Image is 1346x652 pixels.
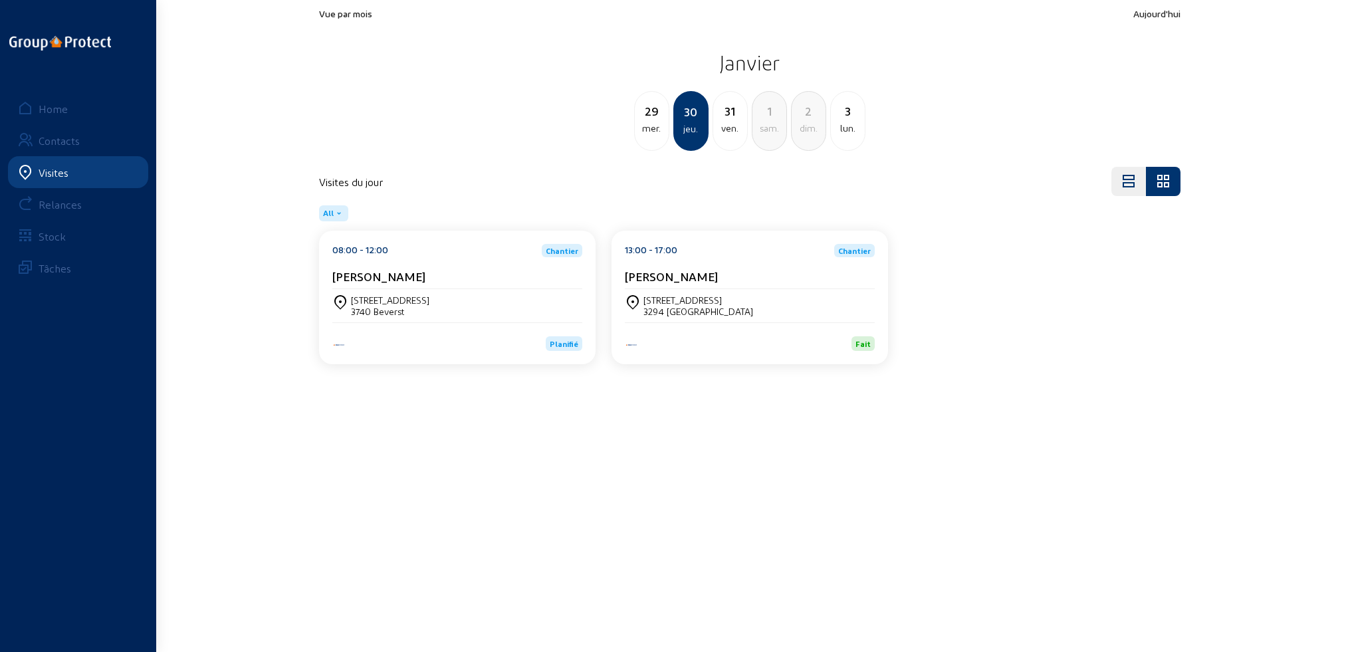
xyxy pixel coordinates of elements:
img: logo-oneline.png [9,36,111,51]
h2: Janvier [319,46,1180,79]
div: [STREET_ADDRESS] [643,294,753,306]
div: Tâches [39,262,71,274]
div: 1 [752,102,786,120]
div: Stock [39,230,66,243]
a: Home [8,92,148,124]
a: Relances [8,188,148,220]
img: Aqua Protect [625,343,638,347]
div: Contacts [39,134,80,147]
div: Visites [39,166,68,179]
div: 3294 [GEOGRAPHIC_DATA] [643,306,753,317]
img: Aqua Protect [332,343,346,347]
div: sam. [752,120,786,136]
h4: Visites du jour [319,175,383,188]
a: Tâches [8,252,148,284]
span: All [323,208,334,219]
div: 3740 Beverst [351,306,429,317]
div: 3 [831,102,865,120]
div: 2 [792,102,826,120]
div: Relances [39,198,82,211]
div: ven. [713,120,747,136]
span: Vue par mois [319,8,372,19]
span: Chantier [838,247,871,255]
span: Fait [855,339,871,348]
a: Stock [8,220,148,252]
div: Home [39,102,68,115]
div: 08:00 - 12:00 [332,244,388,257]
cam-card-title: [PERSON_NAME] [332,269,425,283]
a: Contacts [8,124,148,156]
span: Chantier [546,247,578,255]
div: 13:00 - 17:00 [625,244,677,257]
div: 31 [713,102,747,120]
div: [STREET_ADDRESS] [351,294,429,306]
div: 29 [635,102,669,120]
a: Visites [8,156,148,188]
div: dim. [792,120,826,136]
span: Planifié [550,339,578,348]
div: lun. [831,120,865,136]
span: Aujourd'hui [1133,8,1180,19]
div: mer. [635,120,669,136]
cam-card-title: [PERSON_NAME] [625,269,718,283]
div: 30 [675,102,707,121]
div: jeu. [675,121,707,137]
